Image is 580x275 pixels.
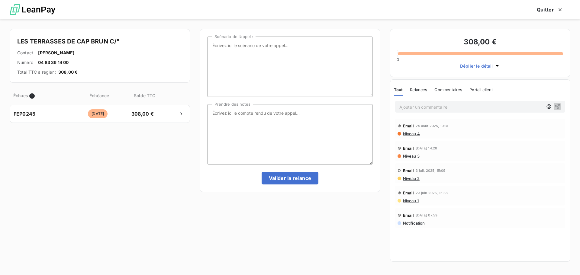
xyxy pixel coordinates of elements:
[127,110,158,117] span: 308,00 €
[416,191,448,195] span: 23 juin 2025, 15:38
[88,109,108,118] span: [DATE]
[434,87,462,92] span: Commentaires
[17,69,56,75] span: Total TTC à régler :
[403,123,414,128] span: Email
[394,87,403,92] span: Tout
[403,213,414,218] span: Email
[17,37,182,46] h4: LES TERRASSES DE CAP BRUN C/°
[410,87,427,92] span: Relances
[416,169,445,172] span: 3 juil. 2025, 15:09
[403,146,414,151] span: Email
[398,37,563,49] h3: 308,00 €
[403,168,414,173] span: Email
[403,190,414,195] span: Email
[402,198,419,203] span: Niveau 1
[416,213,437,217] span: [DATE] 07:59
[530,3,570,16] button: Quitter
[14,110,35,117] span: FEP0245
[402,131,420,136] span: Niveau 4
[58,69,78,75] span: 308,00 €
[416,124,448,128] span: 25 août 2025, 10:31
[559,254,574,269] iframe: Intercom live chat
[397,57,399,62] span: 0
[17,59,36,66] span: Numéro :
[402,176,420,181] span: Niveau 2
[17,50,36,56] span: Contact :
[460,63,493,69] span: Déplier le détail
[10,2,55,18] img: logo LeanPay
[469,87,493,92] span: Portail client
[129,92,160,99] span: Solde TTC
[402,154,420,158] span: Niveau 3
[38,59,69,66] span: 04 83 36 14 00
[38,50,74,56] span: [PERSON_NAME]
[13,92,28,99] span: Échues
[458,62,502,69] button: Déplier le détail
[416,146,437,150] span: [DATE] 14:28
[29,93,35,99] span: 1
[262,172,319,184] button: Valider la relance
[402,221,425,225] span: Notification
[71,92,127,99] span: Échéance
